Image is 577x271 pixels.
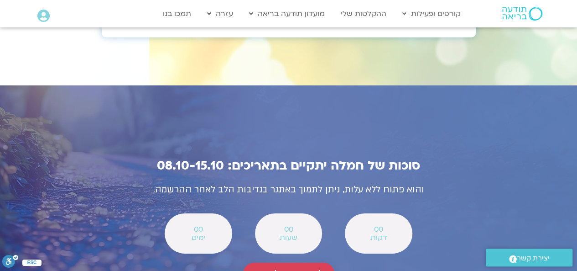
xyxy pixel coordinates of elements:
[88,159,489,173] h2: סוכות של חמלה יתקיים בתאריכים: 08.10-15.10
[336,5,391,22] a: ההקלטות שלי
[517,252,550,265] span: יצירת קשר
[267,234,310,242] span: שעות
[177,234,220,242] span: ימים
[357,234,400,242] span: דקות
[244,5,329,22] a: מועדון תודעה בריאה
[398,5,465,22] a: קורסים ופעילות
[267,225,310,234] span: 00
[203,5,238,22] a: עזרה
[88,182,489,198] p: והוא פתוח ללא עלות, ניתן לתמוך באתגר בנדיבות הלב לאחר ההרשמה.
[502,7,542,21] img: תודעה בריאה
[357,225,400,234] span: 00
[177,225,220,234] span: 00
[158,5,196,22] a: תמכו בנו
[486,249,572,266] a: יצירת קשר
